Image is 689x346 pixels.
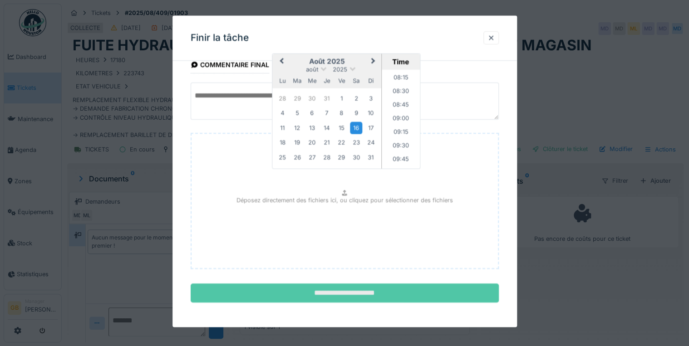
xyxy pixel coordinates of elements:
[382,113,420,127] li: 09:00
[350,136,362,149] div: Choose samedi 23 août 2025
[382,70,420,169] ul: Time
[276,75,289,87] div: lundi
[306,93,318,105] div: Choose mercredi 30 juillet 2025
[306,136,318,149] div: Choose mercredi 20 août 2025
[365,107,377,119] div: Choose dimanche 10 août 2025
[335,122,348,134] div: Choose vendredi 15 août 2025
[320,93,333,105] div: Choose jeudi 31 juillet 2025
[382,99,420,113] li: 08:45
[365,93,377,105] div: Choose dimanche 3 août 2025
[335,151,348,164] div: Choose vendredi 29 août 2025
[365,151,377,164] div: Choose dimanche 31 août 2025
[276,107,289,119] div: Choose lundi 4 août 2025
[291,93,303,105] div: Choose mardi 29 juillet 2025
[350,107,362,119] div: Choose samedi 9 août 2025
[384,58,418,66] div: Time
[320,136,333,149] div: Choose jeudi 21 août 2025
[291,136,303,149] div: Choose mardi 19 août 2025
[276,122,289,134] div: Choose lundi 11 août 2025
[382,167,420,181] li: 10:00
[291,122,303,134] div: Choose mardi 12 août 2025
[335,107,348,119] div: Choose vendredi 8 août 2025
[276,151,289,164] div: Choose lundi 25 août 2025
[335,93,348,105] div: Choose vendredi 1 août 2025
[382,154,420,167] li: 09:45
[306,122,318,134] div: Choose mercredi 13 août 2025
[291,151,303,164] div: Choose mardi 26 août 2025
[382,72,420,86] li: 08:15
[291,75,303,87] div: mardi
[291,107,303,119] div: Choose mardi 5 août 2025
[320,75,333,87] div: jeudi
[350,93,362,105] div: Choose samedi 2 août 2025
[236,196,453,205] p: Déposez directement des fichiers ici, ou cliquez pour sélectionner des fichiers
[306,66,318,73] span: août
[365,122,377,134] div: Choose dimanche 17 août 2025
[320,122,333,134] div: Choose jeudi 14 août 2025
[382,140,420,154] li: 09:30
[276,93,289,105] div: Choose lundi 28 juillet 2025
[382,127,420,140] li: 09:15
[335,136,348,149] div: Choose vendredi 22 août 2025
[350,75,362,87] div: samedi
[320,107,333,119] div: Choose jeudi 7 août 2025
[272,58,381,66] h2: août 2025
[382,86,420,99] li: 08:30
[275,91,378,165] div: Month août, 2025
[350,151,362,164] div: Choose samedi 30 août 2025
[365,75,377,87] div: dimanche
[191,58,270,73] div: Commentaire final
[306,75,318,87] div: mercredi
[306,107,318,119] div: Choose mercredi 6 août 2025
[191,32,249,44] h3: Finir la tâche
[306,151,318,164] div: Choose mercredi 27 août 2025
[320,151,333,164] div: Choose jeudi 28 août 2025
[276,136,289,149] div: Choose lundi 18 août 2025
[365,136,377,149] div: Choose dimanche 24 août 2025
[350,122,362,134] div: Choose samedi 16 août 2025
[273,55,288,69] button: Previous Month
[367,55,381,69] button: Next Month
[335,75,348,87] div: vendredi
[333,66,347,73] span: 2025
